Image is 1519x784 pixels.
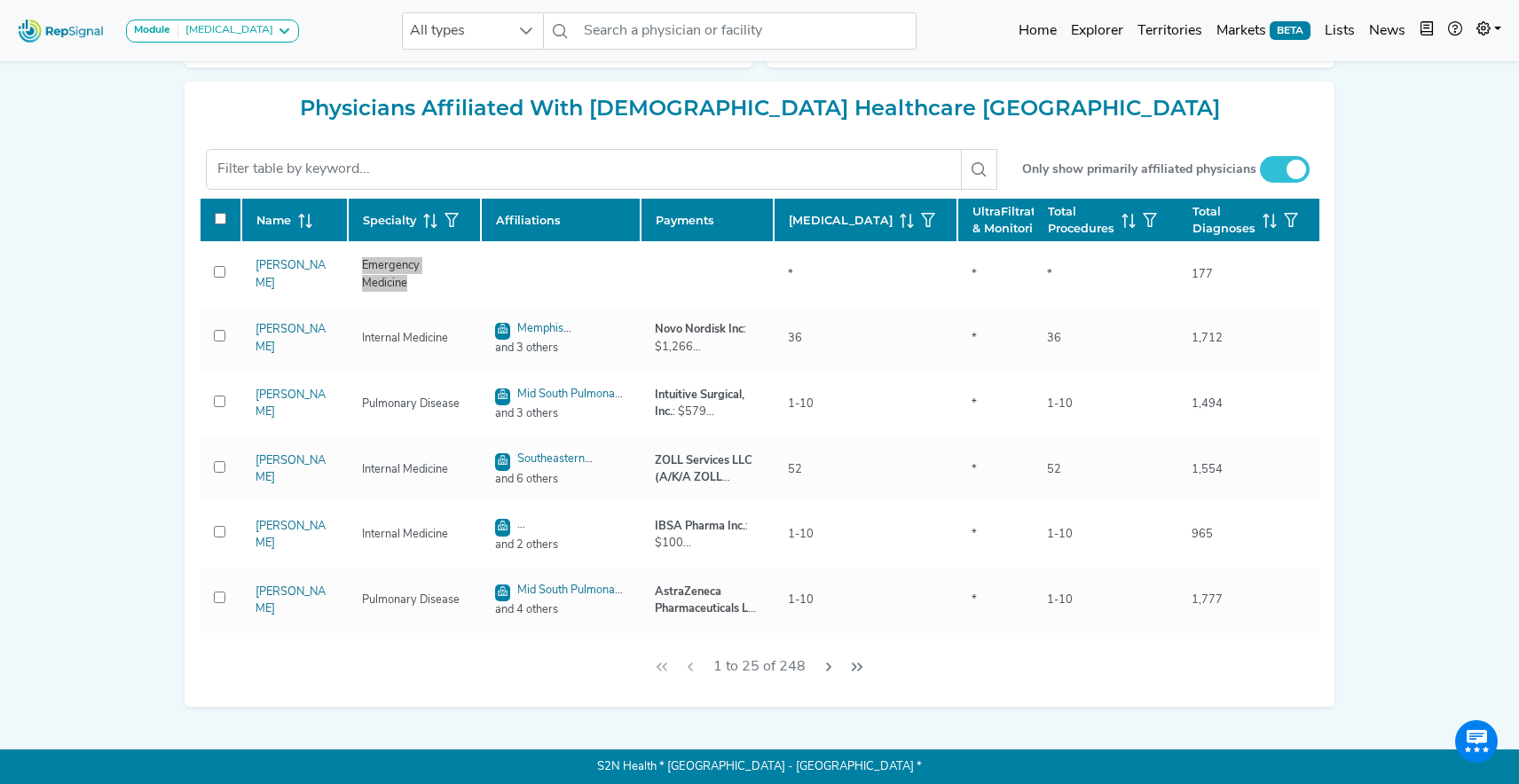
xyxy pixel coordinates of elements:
div: 1-10 [1036,396,1083,412]
div: : $100 [655,518,759,552]
span: All types [403,13,509,49]
div: 1-10 [777,592,824,608]
a: News [1362,13,1413,49]
span: Total Procedures [1048,203,1114,237]
strong: ZOLL Services LLC (A/K/A ZOLL LifeCor Corp) [655,455,752,500]
div: Pulmonary Disease [351,592,470,608]
a: Lists [1318,13,1362,49]
span: BETA [1270,21,1310,39]
div: 52 [777,461,813,478]
strong: Module [134,25,170,35]
div: : $21,743 [655,584,759,617]
a: Home [1011,13,1064,49]
div: 1,494 [1181,396,1233,412]
strong: IBSA Pharma Inc. [655,521,745,532]
a: Explorer [1064,13,1130,49]
strong: Intuitive Surgical, Inc. [655,389,744,418]
div: 1,712 [1181,330,1233,347]
span: and 6 others [484,471,637,488]
div: 1,777 [1181,592,1233,608]
span: UltraFiltration & Monitoring [972,203,1054,237]
div: 52 [1036,461,1072,478]
a: [PERSON_NAME] [256,586,326,615]
div: 36 [777,330,813,347]
div: : $579 [655,387,759,420]
div: 36 [1036,330,1072,347]
div: 1-10 [1036,592,1083,608]
div: 1,554 [1181,461,1233,478]
span: Name [256,212,291,229]
div: Emergency Medicine [351,257,477,291]
span: Specialty [363,212,416,229]
span: Total Diagnoses [1192,203,1255,237]
div: Pulmonary Disease [351,396,470,412]
div: Internal Medicine [351,330,459,347]
a: Territories [1130,13,1209,49]
a: [PERSON_NAME] [256,389,326,418]
button: Last Page [843,650,871,684]
span: Affiliations [496,212,561,229]
div: Internal Medicine [351,526,459,543]
strong: AstraZeneca Pharmaceuticals LP [655,586,756,615]
span: and 3 others [484,340,637,357]
a: Mid South Pulmonary and Sleep Specialists Pc [495,584,626,616]
button: Intel Book [1413,13,1441,49]
span: 1 to 25 of 248 [706,650,813,684]
div: 177 [1181,266,1224,283]
div: 1-10 [777,526,824,543]
a: Mid South Pulmonary and Sleep Specialists Pc [495,388,626,420]
div: 1-10 [777,396,824,412]
button: Module[MEDICAL_DATA] [126,20,299,43]
span: and 2 others [484,537,637,553]
div: Internal Medicine [351,461,459,478]
a: MarketsBETA [1209,13,1318,49]
a: [PERSON_NAME] [256,455,326,483]
span: and 3 others [484,405,637,422]
span: and 4 others [484,601,637,618]
h2: Physicians Affiliated With [DEMOGRAPHIC_DATA] Healthcare [GEOGRAPHIC_DATA] [199,96,1320,122]
span: Payments [656,212,714,229]
small: Only show primarily affiliated physicians [1022,161,1256,179]
a: [PERSON_NAME] [256,521,326,549]
button: Next Page [815,650,843,684]
strong: Novo Nordisk Inc [655,324,744,335]
div: : $93 [655,452,759,486]
span: [MEDICAL_DATA] [789,212,893,229]
div: 965 [1181,526,1224,543]
input: Search a physician or facility [577,12,916,50]
a: [PERSON_NAME] [256,324,326,352]
a: [PERSON_NAME] [256,260,326,288]
a: Memphis [MEDICAL_DATA] & Rheumatology Clinic [495,323,600,372]
div: [MEDICAL_DATA] [178,24,273,38]
div: : $1,266 [655,321,759,355]
div: 1-10 [1036,526,1083,543]
a: Southeastern Physician Services Pc [495,453,604,485]
input: Filter table by keyword... [206,149,962,190]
